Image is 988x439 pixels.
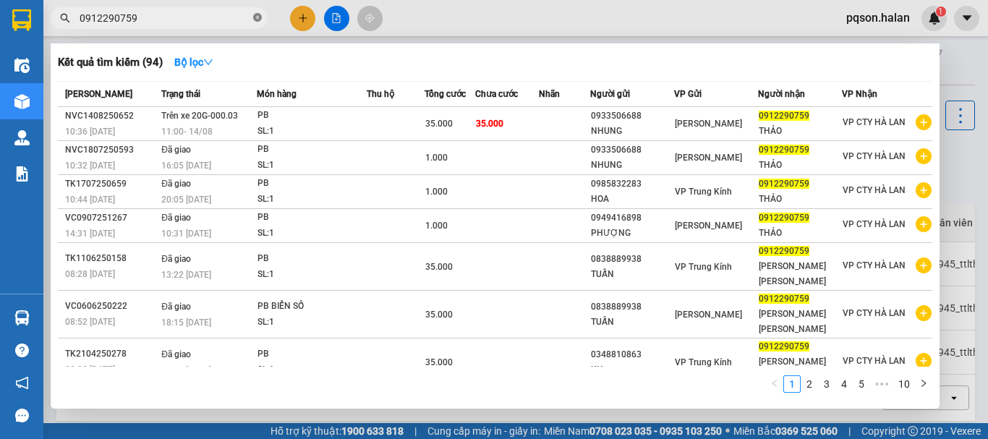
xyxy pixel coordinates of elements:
div: SL: 1 [257,192,366,208]
div: SL: 1 [257,362,366,378]
span: VP Nhận [842,89,877,99]
span: 1.000 [425,221,448,231]
div: 0985832283 [591,176,673,192]
span: Trạng thái [161,89,200,99]
span: search [60,13,70,23]
span: 20:05 [DATE] [161,195,211,205]
span: 35.000 [425,262,453,272]
span: 16:05 [DATE] [161,161,211,171]
div: PB [257,142,366,158]
span: message [15,409,29,422]
span: VP Trung Kính [675,357,732,367]
div: TK1106250158 [65,251,157,266]
span: VP CTY HÀ LAN [843,219,906,229]
img: solution-icon [14,166,30,182]
a: 5 [853,376,869,392]
div: HOA [591,192,673,207]
span: 08:52 [DATE] [65,317,115,327]
strong: Bộ lọc [174,56,213,68]
div: KH [591,362,673,378]
button: right [915,375,932,393]
li: 4 [835,375,853,393]
span: VP CTY HÀ LAN [843,356,906,366]
button: left [766,375,783,393]
li: 1 [783,375,801,393]
span: question-circle [15,344,29,357]
span: Đã giao [161,179,191,189]
span: 0912290759 [759,246,809,256]
span: 09:02 [DATE] [65,365,115,375]
span: plus-circle [916,305,932,321]
div: 0838889938 [591,299,673,315]
div: PB [257,176,366,192]
span: ••• [870,375,893,393]
span: 1.000 [425,153,448,163]
div: PB [257,108,366,124]
a: 4 [836,376,852,392]
div: NVC1408250652 [65,108,157,124]
span: VP Trung Kính [675,262,732,272]
div: 0838889938 [591,252,673,267]
div: 0933506688 [591,142,673,158]
span: Chưa cước [475,89,518,99]
span: down [203,57,213,67]
span: 0912290759 [759,179,809,189]
div: VC0606250222 [65,299,157,314]
div: TK2104250278 [65,346,157,362]
span: [PERSON_NAME] [675,119,742,129]
li: 5 [853,375,870,393]
span: plus-circle [916,148,932,164]
span: plus-circle [916,182,932,198]
img: warehouse-icon [14,310,30,325]
span: Trên xe 20G-000.03 [161,111,238,121]
span: Tổng cước [425,89,466,99]
span: 0912290759 [759,213,809,223]
li: Next 5 Pages [870,375,893,393]
div: [PERSON_NAME] [PERSON_NAME] [759,307,841,337]
span: notification [15,376,29,390]
span: Đã giao [161,145,191,155]
span: 35.000 [425,357,453,367]
span: 35.000 [476,119,503,129]
span: right [919,379,928,388]
div: NHUNG [591,124,673,139]
span: 10:31 [DATE] [161,229,211,239]
span: VP Gửi [674,89,702,99]
span: 18:15 [DATE] [161,317,211,328]
span: VP Trung Kính [675,187,732,197]
span: Đã giao [161,213,191,223]
div: VC0907251267 [65,210,157,226]
span: plus-circle [916,216,932,232]
button: Bộ lọcdown [163,51,225,74]
a: 10 [894,376,914,392]
li: 3 [818,375,835,393]
div: 0348810863 [591,347,673,362]
span: VP CTY HÀ LAN [843,151,906,161]
span: VP CTY HÀ LAN [843,308,906,318]
span: VP CTY HÀ LAN [843,117,906,127]
div: [PERSON_NAME] [PERSON_NAME] [759,354,841,385]
li: 2 [801,375,818,393]
span: close-circle [253,13,262,22]
span: plus-circle [916,353,932,369]
span: Đã giao [161,302,191,312]
div: PB [257,210,366,226]
span: Người gửi [590,89,630,99]
div: PB [257,251,366,267]
span: Thu hộ [367,89,394,99]
div: SL: 1 [257,267,366,283]
img: logo-vxr [12,9,31,31]
div: THẢO [759,124,841,139]
div: SL: 1 [257,315,366,331]
img: warehouse-icon [14,58,30,73]
span: 10:36 [DATE] [65,127,115,137]
img: warehouse-icon [14,94,30,109]
div: 0933506688 [591,108,673,124]
span: Người nhận [758,89,805,99]
div: THẢO [759,158,841,173]
li: Next Page [915,375,932,393]
span: 10:32 [DATE] [65,161,115,171]
div: SL: 1 [257,124,366,140]
span: [PERSON_NAME] [675,310,742,320]
span: 35.000 [425,119,453,129]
